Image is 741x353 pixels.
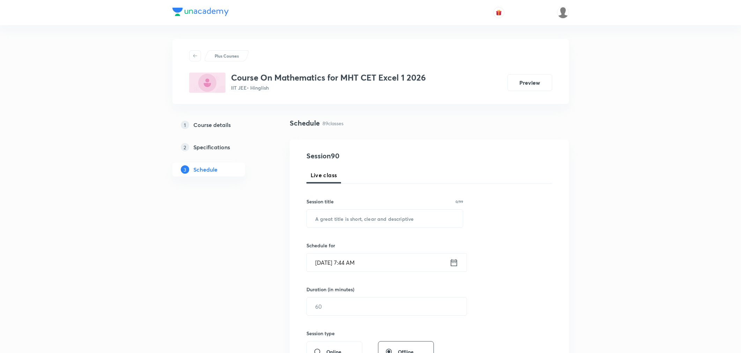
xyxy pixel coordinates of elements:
input: 60 [307,298,467,315]
p: 2 [181,143,189,151]
h6: Schedule for [306,242,464,249]
img: avatar [496,9,502,16]
h4: Session 90 [306,151,434,161]
img: Vivek Patil [557,7,569,18]
h3: Course On Mathematics for MHT CET Excel 1 2026 [231,73,426,83]
h5: Course details [193,121,231,129]
h4: Schedule [290,118,320,128]
input: A great title is short, clear and descriptive [307,210,463,227]
button: Preview [507,74,552,91]
a: 2Specifications [172,140,267,154]
h5: Schedule [193,165,217,174]
img: Company Logo [172,8,229,16]
p: Plus Courses [215,53,239,59]
h6: Session title [306,198,334,205]
h5: Specifications [193,143,230,151]
button: avatar [493,7,504,18]
p: IIT JEE • Hinglish [231,84,426,91]
a: Company Logo [172,8,229,18]
p: 1 [181,121,189,129]
h6: Session type [306,330,335,337]
span: Live class [311,171,337,179]
h6: Duration (in minutes) [306,286,354,293]
img: 4E754C0F-97D6-4A5F-8ED7-644929EDB531_plus.png [189,73,225,93]
p: 3 [181,165,189,174]
p: 89 classes [323,120,343,127]
p: 0/99 [455,200,463,203]
a: 1Course details [172,118,267,132]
